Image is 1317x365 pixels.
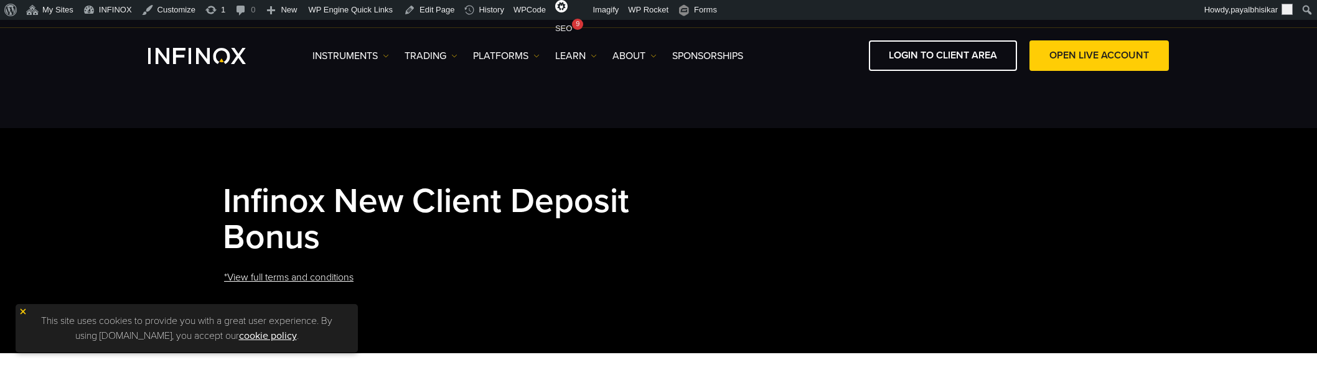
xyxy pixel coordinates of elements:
[473,49,540,63] a: PLATFORMS
[555,49,597,63] a: Learn
[223,262,355,293] a: *View full terms and conditions
[869,40,1017,71] a: LOGIN TO CLIENT AREA
[612,49,657,63] a: ABOUT
[1029,40,1169,71] a: OPEN LIVE ACCOUNT
[239,330,297,342] a: cookie policy
[572,19,583,30] div: 9
[148,48,275,64] a: INFINOX Logo
[405,49,457,63] a: TRADING
[672,49,743,63] a: SPONSORSHIPS
[19,307,27,316] img: yellow close icon
[22,310,352,346] p: This site uses cookies to provide you with a great user experience. By using [DOMAIN_NAME], you a...
[312,49,389,63] a: Instruments
[1230,5,1278,14] span: payalbhisikar
[223,181,629,258] strong: Infinox New Client Deposit Bonus
[555,24,572,33] span: SEO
